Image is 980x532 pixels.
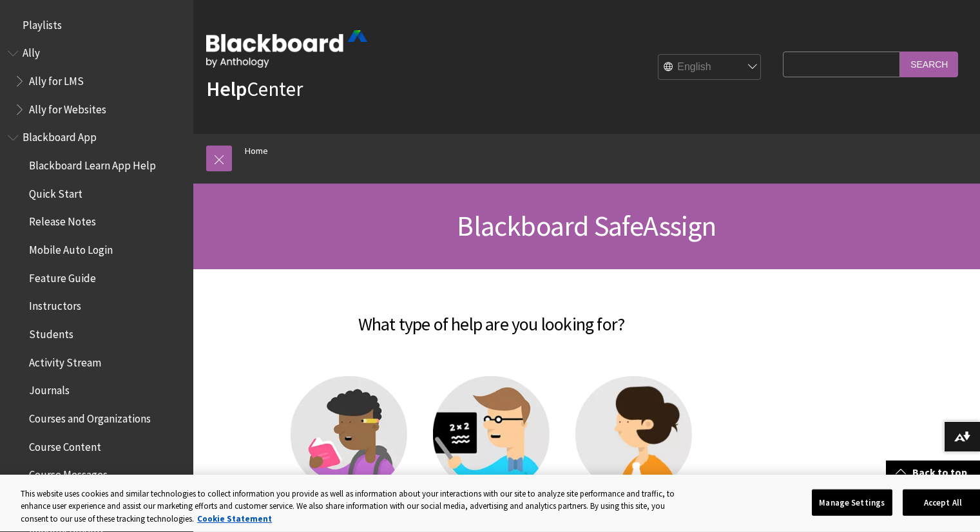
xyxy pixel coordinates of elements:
[197,513,272,524] a: More information about your privacy, opens in a new tab
[29,70,84,88] span: Ally for LMS
[433,376,550,493] img: Instructor help
[23,14,62,32] span: Playlists
[21,488,686,526] div: This website uses cookies and similar technologies to collect information you provide as well as ...
[29,267,96,285] span: Feature Guide
[245,143,268,159] a: Home
[29,352,101,369] span: Activity Stream
[291,376,407,522] a: Student help Student
[8,43,186,120] nav: Book outline for Anthology Ally Help
[8,14,186,36] nav: Book outline for Playlists
[23,43,40,60] span: Ally
[900,52,958,77] input: Search
[29,436,101,453] span: Course Content
[29,155,156,172] span: Blackboard Learn App Help
[29,183,82,200] span: Quick Start
[886,461,980,484] a: Back to top
[29,408,151,425] span: Courses and Organizations
[29,464,108,482] span: Course Messages
[206,76,247,102] strong: Help
[575,376,692,522] a: Administrator help Administrator
[29,239,113,256] span: Mobile Auto Login
[29,380,70,397] span: Journals
[29,296,81,313] span: Instructors
[575,376,692,493] img: Administrator help
[206,30,367,68] img: Blackboard by Anthology
[23,127,97,144] span: Blackboard App
[206,76,303,102] a: HelpCenter
[29,323,73,341] span: Students
[206,295,776,337] h2: What type of help are you looking for?
[29,211,96,229] span: Release Notes
[291,376,407,493] img: Student help
[29,99,106,116] span: Ally for Websites
[433,376,550,522] a: Instructor help Instructor
[812,489,892,516] button: Manage Settings
[658,55,762,81] select: Site Language Selector
[457,208,716,243] span: Blackboard SafeAssign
